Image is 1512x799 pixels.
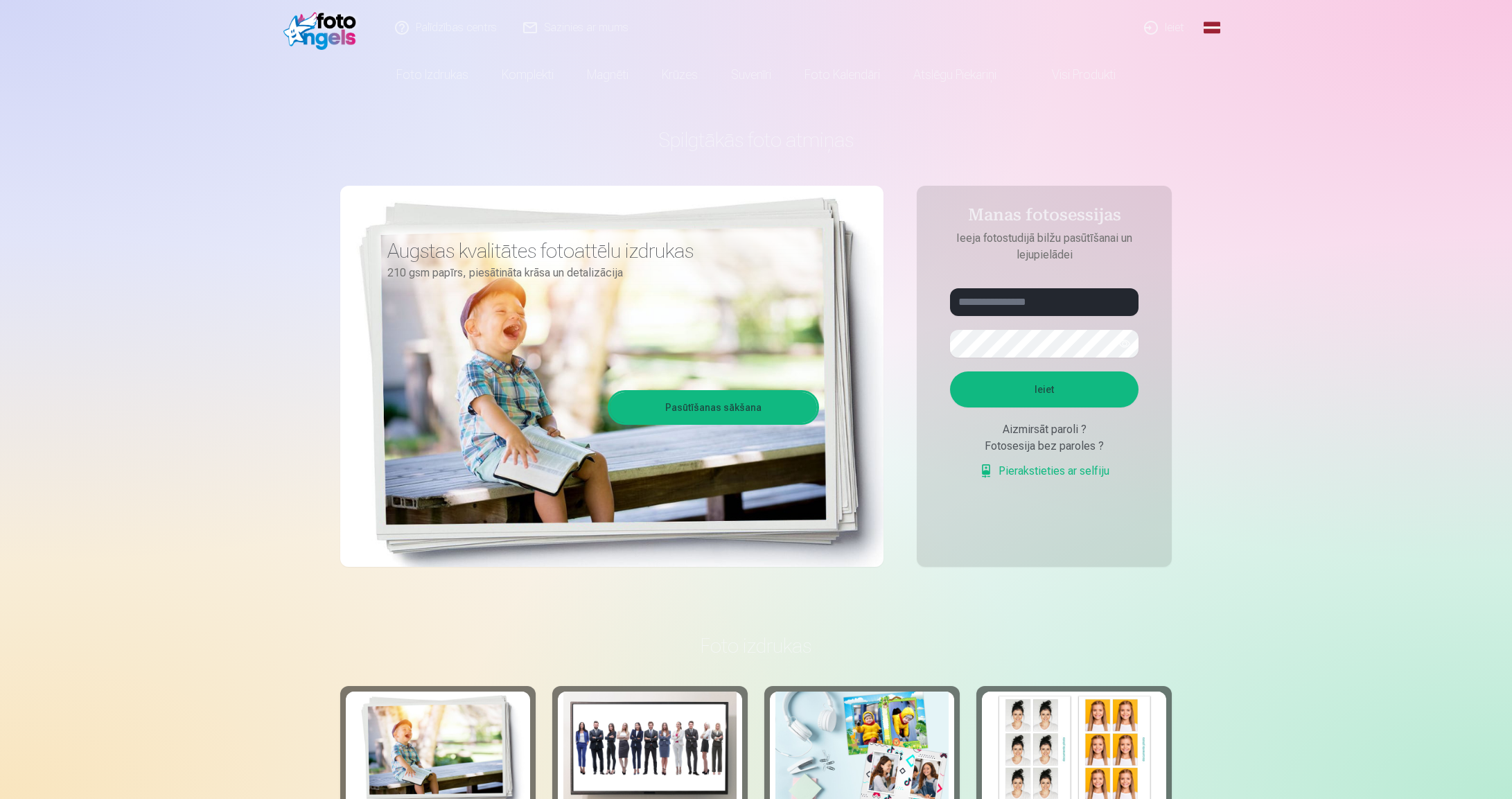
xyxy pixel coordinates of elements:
div: Fotosesija bez paroles ? [950,438,1139,455]
p: 210 gsm papīrs, piesātināta krāsa un detalizācija [387,263,809,283]
img: /fa1 [283,6,363,50]
a: Foto izdrukas [380,55,485,94]
h4: Manas fotosessijas [936,205,1152,230]
a: Suvenīri [714,55,788,94]
p: Ieeja fotostudijā bilžu pasūtīšanai un lejupielādei [936,230,1152,263]
h3: Foto izdrukas [351,633,1161,658]
a: Krūzes [645,55,714,94]
h3: Augstas kvalitātes fotoattēlu izdrukas [387,238,809,263]
a: Visi produkti [1013,55,1132,94]
button: Ieiet [950,371,1139,407]
a: Pasūtīšanas sākšana [610,392,817,423]
div: Aizmirsāt paroli ? [950,421,1139,438]
a: Atslēgu piekariņi [897,55,1013,94]
a: Pierakstieties ar selfiju [979,463,1109,480]
a: Magnēti [570,55,645,94]
a: Foto kalendāri [788,55,897,94]
h1: Spilgtākās foto atmiņas [340,128,1172,152]
a: Komplekti [485,55,570,94]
